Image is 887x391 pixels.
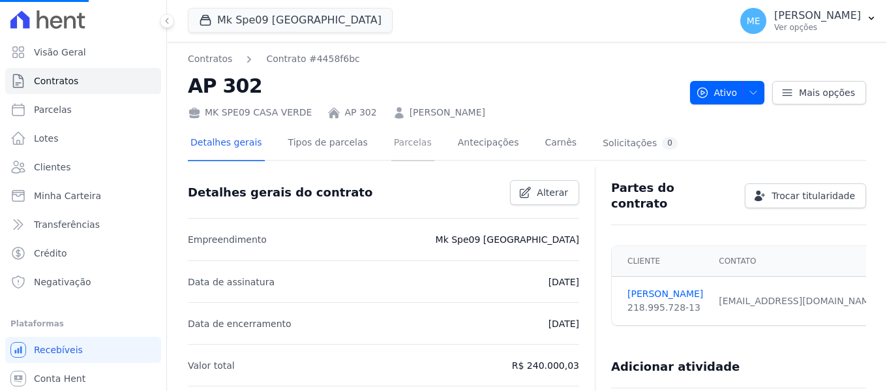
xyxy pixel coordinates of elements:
h3: Partes do contrato [611,180,734,211]
div: 0 [662,137,678,149]
h3: Adicionar atividade [611,359,740,375]
span: Mais opções [799,86,855,99]
a: Parcelas [5,97,161,123]
span: Negativação [34,275,91,289]
nav: Breadcrumb [188,52,360,66]
a: Transferências [5,211,161,238]
a: Contratos [5,68,161,94]
span: Lotes [34,132,59,145]
p: Data de assinatura [188,274,275,290]
nav: Breadcrumb [188,52,680,66]
a: Contratos [188,52,232,66]
h2: AP 302 [188,71,680,101]
span: Contratos [34,74,78,87]
button: Ativo [690,81,765,104]
span: Trocar titularidade [772,189,855,202]
a: Parcelas [391,127,434,161]
span: Visão Geral [34,46,86,59]
span: Conta Hent [34,372,85,385]
span: Minha Carteira [34,189,101,202]
p: Data de encerramento [188,316,292,332]
span: Clientes [34,161,70,174]
span: Transferências [34,218,100,231]
a: [PERSON_NAME] [627,287,703,301]
span: Ativo [696,81,738,104]
a: Trocar titularidade [745,183,866,208]
a: [PERSON_NAME] [410,106,485,119]
button: ME [PERSON_NAME] Ver opções [730,3,887,39]
span: Alterar [537,186,568,199]
a: Alterar [510,180,579,205]
a: Negativação [5,269,161,295]
a: Visão Geral [5,39,161,65]
a: Contrato #4458f6bc [266,52,359,66]
p: [DATE] [549,316,579,332]
th: Cliente [612,246,711,277]
div: Solicitações [603,137,678,149]
h3: Detalhes gerais do contrato [188,185,372,200]
span: ME [747,16,760,25]
div: Plataformas [10,316,156,332]
a: Clientes [5,154,161,180]
p: Valor total [188,358,235,373]
button: Mk Spe09 [GEOGRAPHIC_DATA] [188,8,393,33]
a: Tipos de parcelas [286,127,370,161]
p: [PERSON_NAME] [774,9,861,22]
p: Empreendimento [188,232,267,247]
p: [DATE] [549,274,579,290]
a: Carnês [542,127,579,161]
p: Ver opções [774,22,861,33]
div: 218.995.728-13 [627,301,703,315]
span: Crédito [34,247,67,260]
a: Detalhes gerais [188,127,265,161]
p: R$ 240.000,03 [512,358,579,373]
span: Parcelas [34,103,72,116]
div: MK SPE09 CASA VERDE [188,106,312,119]
a: AP 302 [344,106,376,119]
a: Lotes [5,125,161,151]
a: Recebíveis [5,337,161,363]
a: Crédito [5,240,161,266]
span: Recebíveis [34,343,83,356]
a: Antecipações [455,127,522,161]
a: Minha Carteira [5,183,161,209]
p: Mk Spe09 [GEOGRAPHIC_DATA] [436,232,579,247]
a: Solicitações0 [600,127,680,161]
a: Mais opções [772,81,866,104]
